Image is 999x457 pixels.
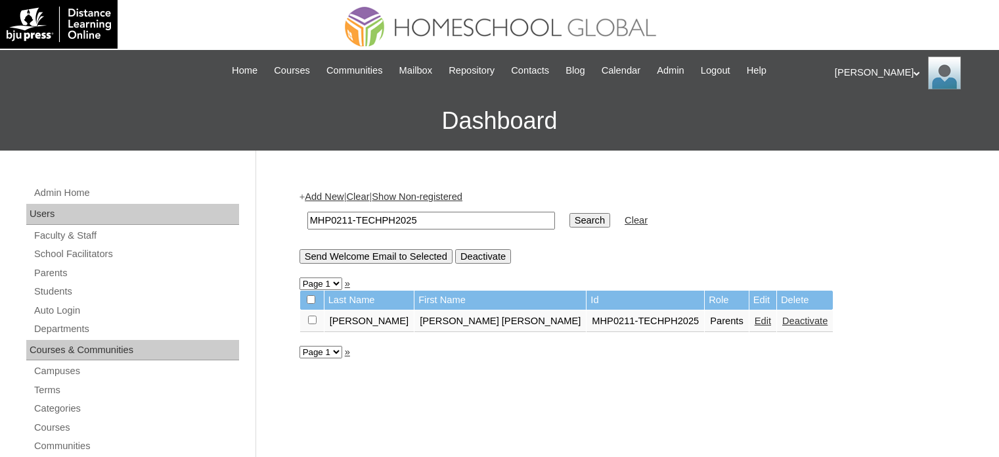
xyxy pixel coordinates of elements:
a: » [345,347,350,357]
div: + | | [300,190,950,263]
a: Home [225,63,264,78]
a: Clear [346,191,369,202]
a: Categories [33,400,239,417]
a: Parents [33,265,239,281]
a: Blog [559,63,591,78]
div: [PERSON_NAME] [835,57,986,89]
td: Delete [777,291,833,310]
a: Mailbox [393,63,439,78]
span: Mailbox [399,63,433,78]
a: Deactivate [782,316,828,326]
span: Help [747,63,766,78]
a: Departments [33,321,239,337]
a: Add New [305,191,344,202]
a: Communities [320,63,389,78]
input: Send Welcome Email to Selected [300,249,453,264]
a: Show Non-registered [372,191,462,202]
a: Auto Login [33,302,239,319]
a: School Facilitators [33,246,239,262]
span: Communities [326,63,383,78]
a: Courses [33,420,239,436]
td: Last Name [324,291,414,310]
input: Deactivate [455,249,511,264]
a: Courses [267,63,317,78]
a: Communities [33,438,239,454]
span: Calendar [602,63,640,78]
span: Repository [449,63,495,78]
a: Calendar [595,63,647,78]
span: Blog [566,63,585,78]
a: Logout [694,63,737,78]
td: [PERSON_NAME] [324,310,414,333]
input: Search [569,213,610,228]
a: Campuses [33,363,239,379]
a: Admin Home [33,185,239,201]
a: » [345,278,350,289]
td: Role [705,291,749,310]
span: Home [232,63,257,78]
a: Terms [33,382,239,398]
a: Admin [650,63,691,78]
td: Edit [749,291,776,310]
td: MHP0211-TECHPH2025 [587,310,704,333]
span: Admin [657,63,684,78]
a: Faculty & Staff [33,228,239,244]
span: Courses [274,63,310,78]
a: Repository [442,63,501,78]
span: Contacts [511,63,549,78]
h3: Dashboard [7,91,992,151]
a: Contacts [504,63,556,78]
a: Edit [755,316,771,326]
a: Students [33,283,239,300]
a: Help [740,63,773,78]
input: Search [307,212,555,229]
td: First Name [414,291,586,310]
span: Logout [701,63,730,78]
img: logo-white.png [7,7,111,42]
a: Clear [625,215,648,226]
td: Id [587,291,704,310]
img: Ariane Ebuen [928,57,961,89]
td: [PERSON_NAME] [PERSON_NAME] [414,310,586,333]
div: Courses & Communities [26,340,239,361]
div: Users [26,204,239,225]
td: Parents [705,310,749,333]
